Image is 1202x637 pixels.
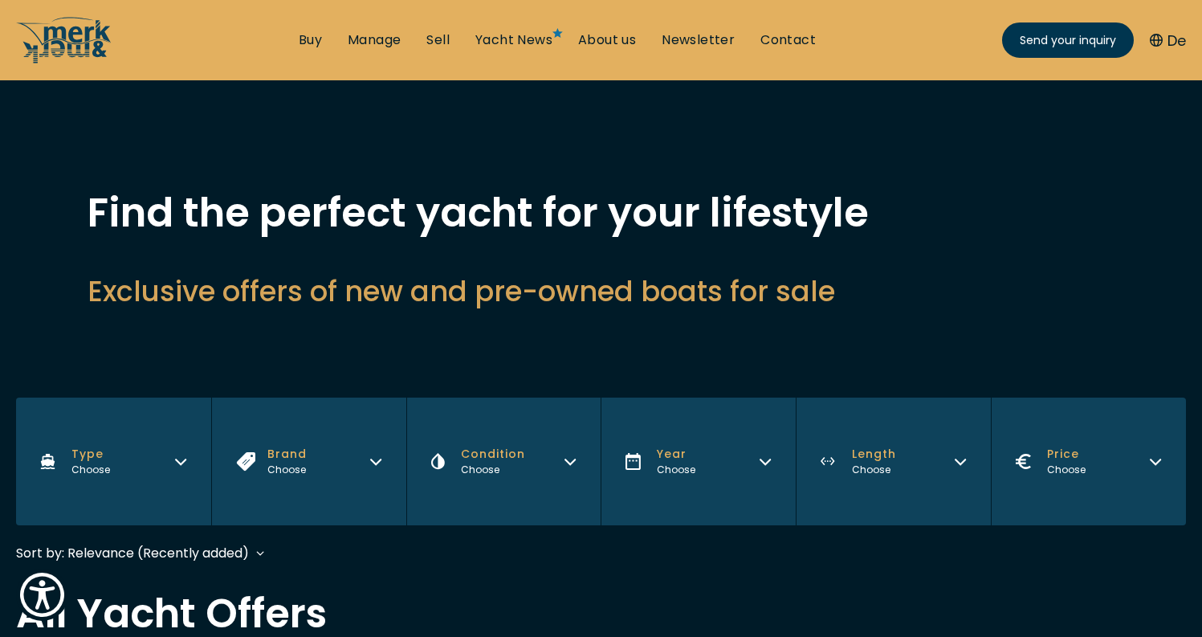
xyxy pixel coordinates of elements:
div: Choose [71,463,110,477]
span: Length [852,446,896,463]
div: Sort by: Relevance (Recently added) [16,543,249,563]
div: Choose [461,463,525,477]
a: Sell [426,31,450,49]
h2: All Yacht Offers [16,594,1186,634]
span: Send your inquiry [1020,32,1116,49]
div: Choose [852,463,896,477]
button: De [1150,30,1186,51]
a: Contact [760,31,816,49]
span: Type [71,446,110,463]
a: Buy [299,31,322,49]
button: TypeChoose [16,398,211,525]
h2: Exclusive offers of new and pre-owned boats for sale [88,272,1115,311]
a: About us [578,31,636,49]
a: Newsletter [662,31,735,49]
button: YearChoose [601,398,796,525]
div: Choose [657,463,695,477]
h1: Find the perfect yacht for your lifestyle [88,193,1115,233]
button: BrandChoose [211,398,406,525]
a: Manage [348,31,401,49]
span: Price [1047,446,1086,463]
button: LengthChoose [796,398,991,525]
button: PriceChoose [991,398,1186,525]
div: Choose [267,463,307,477]
button: ConditionChoose [406,398,601,525]
a: Yacht News [475,31,552,49]
button: Show Accessibility Preferences [16,569,68,621]
span: Condition [461,446,525,463]
a: Send your inquiry [1002,22,1134,58]
div: Choose [1047,463,1086,477]
span: Year [657,446,695,463]
span: Brand [267,446,307,463]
